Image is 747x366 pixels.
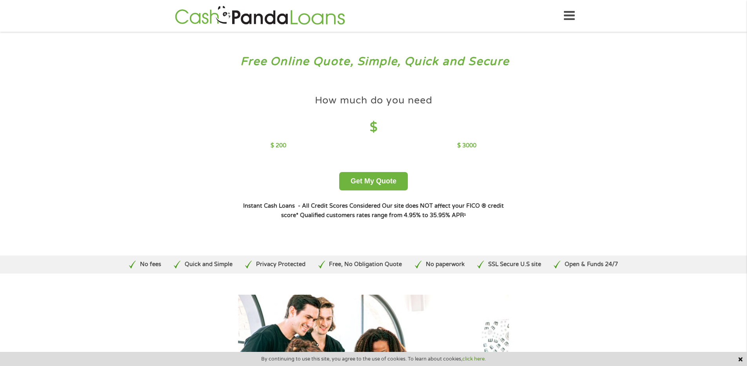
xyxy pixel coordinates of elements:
[300,212,466,219] strong: Qualified customers rates range from 4.95% to 35.95% APR¹
[271,120,476,136] h4: $
[256,260,305,269] p: Privacy Protected
[243,203,380,209] strong: Instant Cash Loans - All Credit Scores Considered
[261,356,486,362] span: By continuing to use this site, you agree to the use of cookies. To learn about cookies,
[185,260,233,269] p: Quick and Simple
[339,172,408,190] button: Get My Quote
[462,356,486,362] a: click here.
[426,260,465,269] p: No paperwork
[271,141,286,150] p: $ 200
[281,203,504,219] strong: Our site does NOT affect your FICO ® credit score*
[329,260,402,269] p: Free, No Obligation Quote
[315,94,433,107] h4: How much do you need
[23,54,725,69] h3: Free Online Quote, Simple, Quick and Secure
[565,260,618,269] p: Open & Funds 24/7
[173,5,347,27] img: GetLoanNow Logo
[488,260,541,269] p: SSL Secure U.S site
[457,141,476,150] p: $ 3000
[140,260,161,269] p: No fees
